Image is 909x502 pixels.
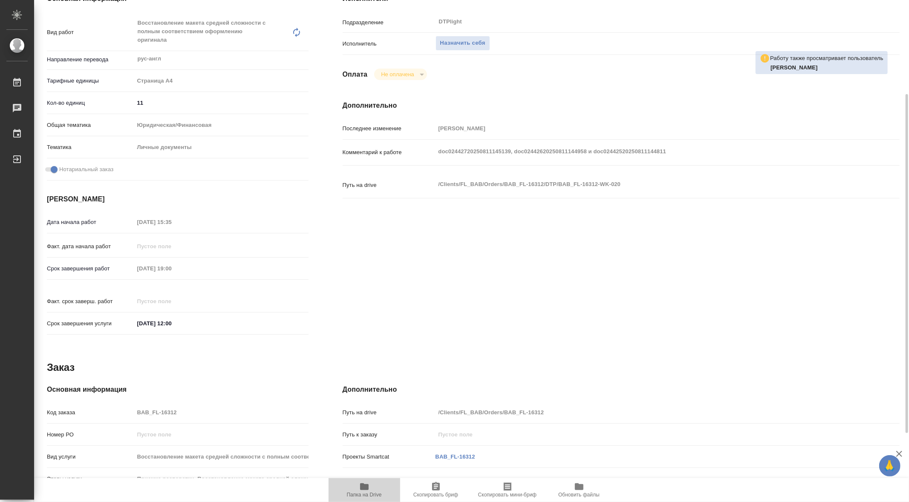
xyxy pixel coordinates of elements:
[329,478,400,502] button: Папка на Drive
[47,430,134,439] p: Номер РО
[134,473,309,485] input: Пустое поле
[436,144,853,159] textarea: doc02442720250811145139, doc02442620250811144958 и doc02442520250811144811
[134,317,209,330] input: ✎ Введи что-нибудь
[134,97,309,109] input: ✎ Введи что-нибудь
[47,361,75,374] h2: Заказ
[413,492,458,498] span: Скопировать бриф
[436,453,475,460] a: BAB_FL-16312
[47,475,134,483] p: Этапы услуги
[134,262,209,275] input: Пустое поле
[134,140,309,155] div: Личные документы
[134,118,309,132] div: Юридическая/Финансовая
[343,40,436,48] p: Исполнитель
[343,181,436,189] p: Путь на drive
[47,384,309,395] h4: Основная информация
[134,406,309,419] input: Пустое поле
[343,453,436,461] p: Проекты Smartcat
[343,124,436,133] p: Последнее изменение
[343,430,436,439] p: Путь к заказу
[47,319,134,328] p: Срок завершения услуги
[134,450,309,463] input: Пустое поле
[134,74,309,88] div: Страница А4
[47,99,134,107] p: Кол-во единиц
[47,297,134,306] p: Факт. срок заверш. работ
[47,28,134,37] p: Вид работ
[374,69,427,80] div: Не оплачена
[47,143,134,152] p: Тематика
[436,428,853,441] input: Пустое поле
[47,408,134,417] p: Код заказа
[378,71,416,78] button: Не оплачена
[47,264,134,273] p: Срок завершения работ
[134,295,209,307] input: Пустое поле
[343,18,436,27] p: Подразделение
[343,69,368,80] h4: Оплата
[436,177,853,192] textarea: /Clients/FL_BAB/Orders/BAB_FL-16312/DTP/BAB_FL-16312-WK-020
[47,77,134,85] p: Тарифные единицы
[343,100,900,111] h4: Дополнительно
[879,455,900,476] button: 🙏
[47,55,134,64] p: Направление перевода
[400,478,472,502] button: Скопировать бриф
[770,63,883,72] p: Архипова Екатерина
[543,478,615,502] button: Обновить файлы
[436,406,853,419] input: Пустое поле
[47,242,134,251] p: Факт. дата начала работ
[134,240,209,252] input: Пустое поле
[472,478,543,502] button: Скопировать мини-бриф
[478,492,537,498] span: Скопировать мини-бриф
[436,36,490,51] button: Назначить себя
[436,122,853,135] input: Пустое поле
[440,38,485,48] span: Назначить себя
[883,457,897,475] span: 🙏
[347,492,382,498] span: Папка на Drive
[59,165,113,174] span: Нотариальный заказ
[134,428,309,441] input: Пустое поле
[47,194,309,204] h4: [PERSON_NAME]
[343,148,436,157] p: Комментарий к работе
[770,64,818,71] b: [PERSON_NAME]
[770,54,883,63] p: Работу также просматривает пользователь
[47,218,134,227] p: Дата начала работ
[134,216,209,228] input: Пустое поле
[343,408,436,417] p: Путь на drive
[47,453,134,461] p: Вид услуги
[47,121,134,129] p: Общая тематика
[343,384,900,395] h4: Дополнительно
[558,492,600,498] span: Обновить файлы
